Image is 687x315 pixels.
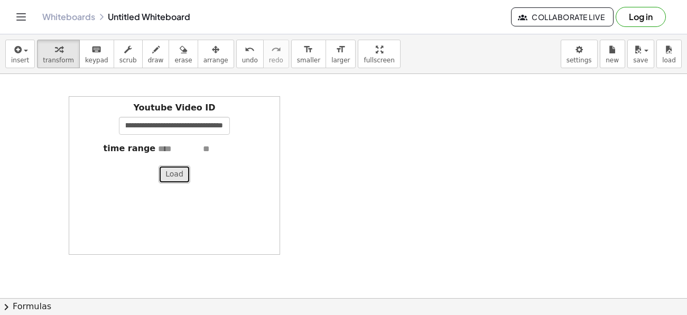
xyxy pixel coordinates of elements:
[91,43,101,56] i: keyboard
[148,57,164,64] span: draw
[303,43,313,56] i: format_size
[104,143,156,155] label: time range
[11,57,29,64] span: insert
[242,57,258,64] span: undo
[79,40,114,68] button: keyboardkeypad
[511,7,614,26] button: Collaborate Live
[37,40,80,68] button: transform
[358,40,400,68] button: fullscreen
[85,57,108,64] span: keypad
[326,40,356,68] button: format_sizelarger
[174,57,192,64] span: erase
[331,57,350,64] span: larger
[43,57,74,64] span: transform
[263,40,289,68] button: redoredo
[520,12,605,22] span: Collaborate Live
[133,102,215,114] label: Youtube Video ID
[203,57,228,64] span: arrange
[627,40,654,68] button: save
[662,57,676,64] span: load
[561,40,598,68] button: settings
[616,7,666,27] button: Log in
[656,40,682,68] button: load
[169,40,198,68] button: erase
[606,57,619,64] span: new
[142,40,170,68] button: draw
[119,57,137,64] span: scrub
[159,165,190,183] button: Load
[114,40,143,68] button: scrub
[297,57,320,64] span: smaller
[633,57,648,64] span: save
[42,12,95,22] a: Whiteboards
[245,43,255,56] i: undo
[567,57,592,64] span: settings
[13,8,30,25] button: Toggle navigation
[5,40,35,68] button: insert
[236,40,264,68] button: undoundo
[271,43,281,56] i: redo
[600,40,625,68] button: new
[198,40,234,68] button: arrange
[364,57,394,64] span: fullscreen
[269,57,283,64] span: redo
[336,43,346,56] i: format_size
[291,40,326,68] button: format_sizesmaller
